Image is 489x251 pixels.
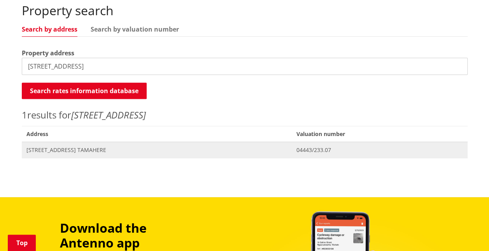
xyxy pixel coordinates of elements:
[22,48,74,58] label: Property address
[71,108,146,121] em: [STREET_ADDRESS]
[91,26,179,32] a: Search by valuation number
[8,235,36,251] a: Top
[26,146,287,154] span: [STREET_ADDRESS] TAMAHERE
[22,126,292,142] span: Address
[292,126,468,142] span: Valuation number
[22,142,468,158] a: [STREET_ADDRESS] TAMAHERE 04443/233.07
[453,218,481,246] iframe: Messenger Launcher
[296,146,463,154] span: 04443/233.07
[22,108,468,122] p: results for
[22,108,27,121] span: 1
[60,221,201,251] h3: Download the Antenno app
[22,83,147,99] button: Search rates information database
[22,3,468,18] h2: Property search
[22,58,468,75] input: e.g. Duke Street NGARUAWAHIA
[22,26,77,32] a: Search by address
